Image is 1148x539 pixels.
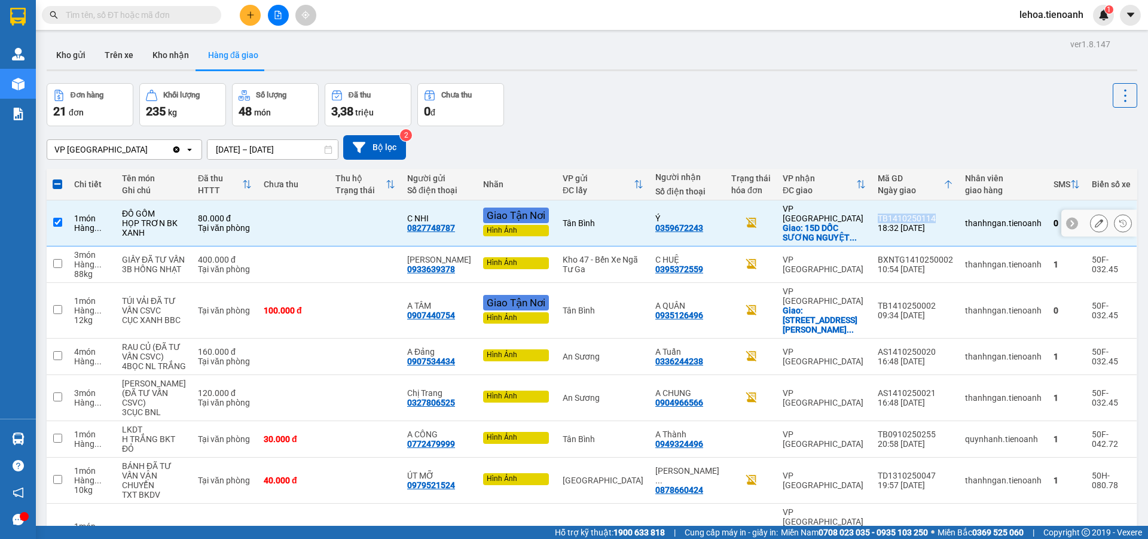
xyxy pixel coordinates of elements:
[655,466,719,485] div: LƯƠNG THẾ VINH
[563,218,643,228] div: Tân Bình
[1054,476,1080,485] div: 1
[198,223,252,233] div: Tại văn phòng
[407,398,455,407] div: 0327806525
[1054,352,1080,361] div: 1
[407,471,471,480] div: ÚT MỠ
[483,208,549,223] div: Giao Tận Nơi
[555,526,665,539] span: Hỗ trợ kỹ thuật:
[94,306,102,315] span: ...
[74,485,110,495] div: 10 kg
[198,357,252,366] div: Tại văn phòng
[783,306,866,334] div: Giao: 36 Đường Bùi Thị Xuân, Phường 2, Đà Lạt, Lâm Đồng
[301,11,310,19] span: aim
[781,526,928,539] span: Miền Nam
[122,185,186,195] div: Ghi chú
[335,185,386,195] div: Trạng thái
[256,91,286,99] div: Số lượng
[777,169,872,200] th: Toggle SortBy
[198,434,252,444] div: Tại văn phòng
[407,430,471,439] div: A CÔNG
[407,223,455,233] div: 0827748787
[417,83,504,126] button: Chưa thu0đ
[1070,38,1110,51] div: ver 1.8.147
[94,398,102,407] span: ...
[246,11,255,19] span: plus
[1105,5,1113,14] sup: 1
[407,185,471,195] div: Số điện thoại
[12,78,25,90] img: warehouse-icon
[122,315,186,325] div: CỤC XANH BBC
[878,264,953,274] div: 10:54 [DATE]
[655,301,719,310] div: A QUÂN
[95,41,143,69] button: Trên xe
[655,430,719,439] div: A Thành
[783,388,866,407] div: VP [GEOGRAPHIC_DATA]
[931,530,935,535] span: ⚪️
[685,526,778,539] span: Cung cấp máy in - giấy in:
[122,218,186,237] div: HỌP TRƠN BK XANH
[731,185,771,195] div: hóa đơn
[1092,301,1131,320] div: 50F-032.45
[355,108,374,117] span: triệu
[54,144,148,156] div: VP [GEOGRAPHIC_DATA]
[483,432,549,444] div: Hình Ảnh
[563,185,634,195] div: ĐC lấy
[50,11,58,19] span: search
[122,255,186,264] div: GIẤY ĐÃ TƯ VẤN
[850,233,857,242] span: ...
[74,179,110,189] div: Chi tiết
[94,357,102,366] span: ...
[149,144,150,156] input: Selected VP Đà Lạt.
[407,255,471,264] div: C NGỌC
[878,255,953,264] div: BXNTG1410250002
[13,487,24,498] span: notification
[783,223,866,242] div: Giao: 15D DỐC SƯƠNG NGUYỆT ÁNH, PHƯỜNG 9, TP ĐÀ LẠT
[343,135,406,160] button: Bộ lọc
[1092,388,1131,407] div: 50F-032.45
[122,434,186,453] div: H TRẮNG BKT ĐỎ
[407,357,455,366] div: 0907534434
[268,5,289,26] button: file-add
[878,430,953,439] div: TB0910250255
[563,306,643,315] div: Tân Bình
[274,11,282,19] span: file-add
[139,83,226,126] button: Khối lượng235kg
[878,388,953,398] div: AS1410250021
[655,214,719,223] div: Ý
[66,8,207,22] input: Tìm tên, số ĐT hoặc mã đơn
[965,218,1042,228] div: thanhngan.tienoanh
[349,91,371,99] div: Đã thu
[94,439,102,449] span: ...
[972,528,1024,537] strong: 0369 525 060
[965,434,1042,444] div: quynhanh.tienoanh
[71,91,103,99] div: Đơn hàng
[407,264,455,274] div: 0933639378
[264,476,323,485] div: 40.000 đ
[407,480,455,490] div: 0979521524
[335,173,386,183] div: Thu hộ
[1054,260,1080,269] div: 1
[878,185,944,195] div: Ngày giao
[878,471,953,480] div: TD1310250047
[74,466,110,476] div: 1 món
[783,255,866,274] div: VP [GEOGRAPHIC_DATA]
[122,379,186,407] div: RAU(ĐÃ TƯ VẤN CSVC)
[74,250,110,260] div: 3 món
[198,214,252,223] div: 80.000 đ
[655,388,719,398] div: A CHUNG
[563,352,643,361] div: An Sương
[655,439,703,449] div: 0949324496
[207,140,338,159] input: Select a date range.
[1033,526,1034,539] span: |
[965,185,1042,195] div: giao hàng
[254,108,271,117] span: món
[1092,471,1131,490] div: 50H-080.78
[878,347,953,357] div: AS1410250020
[783,185,856,195] div: ĐC giao
[122,461,186,490] div: BÁNH ĐÃ TƯ VẤN VẬN CHUYỂN
[74,430,110,439] div: 1 món
[198,388,252,398] div: 120.000 đ
[122,264,186,274] div: 3B HỒNG NHẠT
[185,145,194,154] svg: open
[192,169,258,200] th: Toggle SortBy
